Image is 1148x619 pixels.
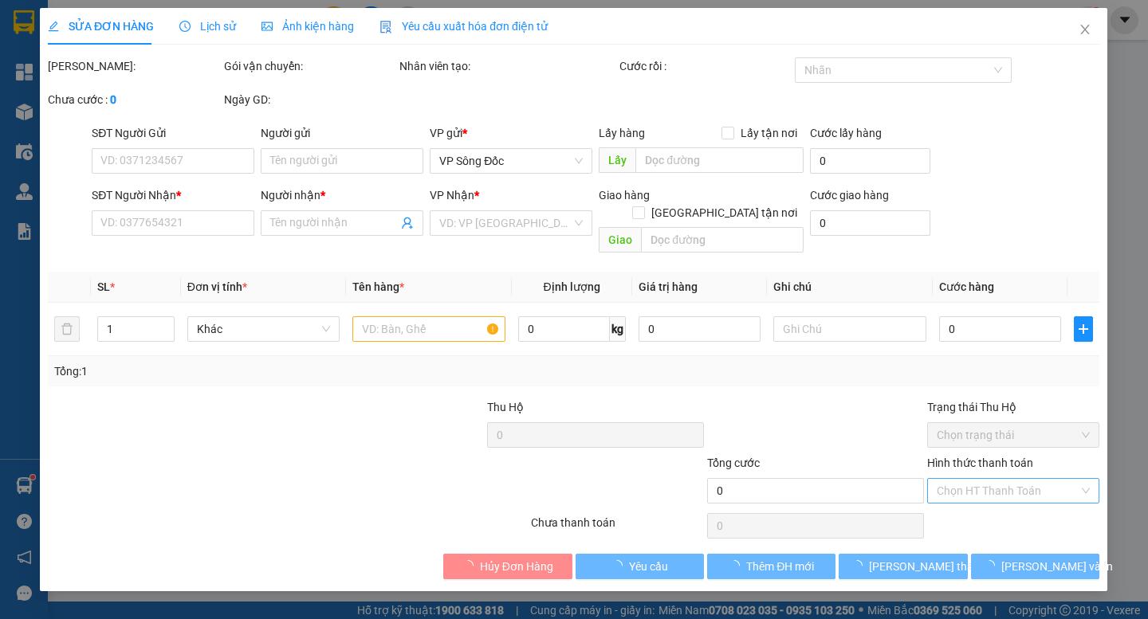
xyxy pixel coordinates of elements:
b: GỬI : VP Sông Đốc [7,100,191,126]
button: delete [54,316,80,342]
input: Ghi Chú [774,316,926,342]
span: Cước hàng [939,280,994,293]
span: edit [48,21,59,32]
li: 85 [PERSON_NAME] [7,35,304,55]
span: Định lượng [544,280,600,293]
span: Giao [600,227,642,253]
button: [PERSON_NAME] thay đổi [839,554,968,579]
div: Trạng thái Thu Hộ [927,398,1100,416]
div: SĐT Người Nhận [92,186,255,204]
div: Người gửi [261,124,424,142]
span: Lấy hàng [600,127,646,139]
span: Tổng cước [707,456,760,469]
div: Ngày GD: [224,91,397,108]
div: VP gửi [431,124,593,142]
span: Giao hàng [600,189,651,202]
div: SĐT Người Gửi [92,124,255,142]
span: loading [611,560,629,571]
button: Close [1063,8,1108,53]
span: plus [1075,323,1093,335]
span: Đơn vị tính [187,280,247,293]
input: Cước lấy hàng [811,148,931,174]
button: Yêu cầu [576,554,704,579]
div: Người nhận [261,186,424,204]
li: 02839.63.63.63 [7,55,304,75]
span: VP Sông Đốc [440,149,584,173]
b: 0 [110,93,116,106]
span: VP Nhận [431,189,475,202]
label: Hình thức thanh toán [927,456,1033,469]
span: kg [610,316,626,342]
span: loading [984,560,1001,571]
span: loading [729,560,747,571]
span: Lấy tận nơi [735,124,804,142]
button: Hủy Đơn Hàng [444,554,572,579]
th: Ghi chú [768,272,933,303]
span: [PERSON_NAME] thay đổi [870,558,997,575]
span: SL [97,280,110,293]
span: Thu Hộ [488,401,525,413]
div: Chưa thanh toán [530,514,706,542]
img: icon [380,21,393,33]
span: clock-circle [180,21,191,32]
span: Lấy [600,147,636,173]
span: Giá trị hàng [639,280,698,293]
button: plus [1075,316,1094,342]
b: [PERSON_NAME] [92,10,226,30]
button: Thêm ĐH mới [707,554,835,579]
span: SỬA ĐƠN HÀNG [48,20,154,33]
span: [PERSON_NAME] và In [1001,558,1113,575]
span: Lịch sử [180,20,237,33]
div: Cước rồi : [619,57,792,75]
input: Cước giao hàng [811,210,931,236]
span: loading [852,560,870,571]
input: Dọc đường [636,147,804,173]
span: Yêu cầu xuất hóa đơn điện tử [380,20,548,33]
input: VD: Bàn, Ghế [353,316,505,342]
span: close [1079,23,1092,36]
button: [PERSON_NAME] và In [971,554,1099,579]
label: Cước lấy hàng [811,127,883,139]
label: Cước giao hàng [811,189,890,202]
span: Hủy Đơn Hàng [480,558,553,575]
span: Ảnh kiện hàng [262,20,355,33]
div: Chưa cước : [48,91,221,108]
div: [PERSON_NAME]: [48,57,221,75]
div: Nhân viên tạo: [399,57,616,75]
input: Dọc đường [642,227,804,253]
span: Khác [197,317,330,341]
span: picture [262,21,273,32]
span: phone [92,58,104,71]
span: loading [462,560,480,571]
span: environment [92,38,104,51]
span: Tên hàng [353,280,405,293]
div: Gói vận chuyển: [224,57,397,75]
span: Chọn trạng thái [937,423,1091,447]
span: Thêm ĐH mới [747,558,815,575]
span: user-add [402,217,415,229]
span: Yêu cầu [629,558,668,575]
span: [GEOGRAPHIC_DATA] tận nơi [646,204,804,221]
div: Tổng: 1 [54,362,444,380]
